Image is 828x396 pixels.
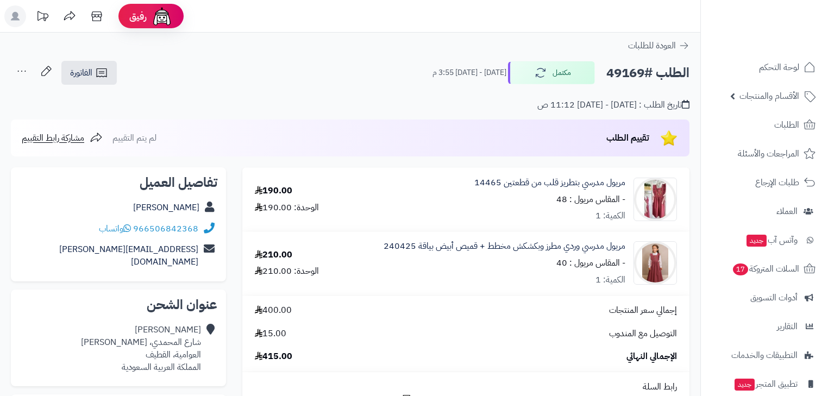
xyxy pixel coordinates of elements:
[61,61,117,85] a: الفاتورة
[22,131,84,144] span: مشاركة رابط التقييم
[626,350,677,363] span: الإجمالي النهائي
[707,227,821,253] a: وآتس آبجديد
[707,198,821,224] a: العملاء
[129,10,147,23] span: رفيق
[735,379,755,391] span: جديد
[609,304,677,317] span: إجمالي سعر المنتجات
[733,263,748,275] span: 17
[432,67,506,78] small: [DATE] - [DATE] 3:55 م
[707,112,821,138] a: الطلبات
[595,210,625,222] div: الكمية: 1
[112,131,156,144] span: لم يتم التقييم
[556,256,625,269] small: - المقاس مريول : 40
[59,243,198,268] a: [EMAIL_ADDRESS][PERSON_NAME][DOMAIN_NAME]
[731,348,798,363] span: التطبيقات والخدمات
[628,39,676,52] span: العودة للطلبات
[81,324,201,373] div: [PERSON_NAME] شارع المحمدي، [PERSON_NAME] العوامية، القطيف المملكة العربية السعودية
[255,265,319,278] div: الوحدة: 210.00
[595,274,625,286] div: الكمية: 1
[255,249,292,261] div: 210.00
[255,185,292,197] div: 190.00
[606,62,689,84] h2: الطلب #49169
[20,176,217,189] h2: تفاصيل العميل
[628,39,689,52] a: العودة للطلبات
[634,241,676,285] img: 1754316443-1000443913-90x90.jpg
[774,117,799,133] span: الطلبات
[20,298,217,311] h2: عنوان الشحن
[747,235,767,247] span: جديد
[739,89,799,104] span: الأقسام والمنتجات
[707,342,821,368] a: التطبيقات والخدمات
[707,141,821,167] a: المراجعات والأسئلة
[634,178,676,221] img: 1721996559-BF2024B0-3D44-4117-B7E8-95A1888046DE-90x90.jpeg
[255,328,286,340] span: 15.00
[609,328,677,340] span: التوصيل مع المندوب
[707,285,821,311] a: أدوات التسويق
[732,261,799,276] span: السلات المتروكة
[759,60,799,75] span: لوحة التحكم
[707,54,821,80] a: لوحة التحكم
[733,376,798,392] span: تطبيق المتجر
[151,5,173,27] img: ai-face.png
[384,240,625,253] a: مريول مدرسي وردي مطرز وبكشكش مخطط + قميص أبيض بياقة 240425
[99,222,131,235] a: واتساب
[133,201,199,214] a: [PERSON_NAME]
[70,66,92,79] span: الفاتورة
[738,146,799,161] span: المراجعات والأسئلة
[707,169,821,196] a: طلبات الإرجاع
[29,5,56,30] a: تحديثات المنصة
[707,313,821,340] a: التقارير
[556,193,625,206] small: - المقاس مريول : 48
[508,61,595,84] button: مكتمل
[745,232,798,248] span: وآتس آب
[247,381,685,393] div: رابط السلة
[755,175,799,190] span: طلبات الإرجاع
[255,350,292,363] span: 415.00
[750,290,798,305] span: أدوات التسويق
[777,319,798,334] span: التقارير
[776,204,798,219] span: العملاء
[707,256,821,282] a: السلات المتروكة17
[474,177,625,189] a: مريول مدرسي بتطريز قلب من قطعتين 14465
[255,202,319,214] div: الوحدة: 190.00
[606,131,649,144] span: تقييم الطلب
[255,304,292,317] span: 400.00
[537,99,689,111] div: تاريخ الطلب : [DATE] - [DATE] 11:12 ص
[133,222,198,235] a: 966506842368
[22,131,103,144] a: مشاركة رابط التقييم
